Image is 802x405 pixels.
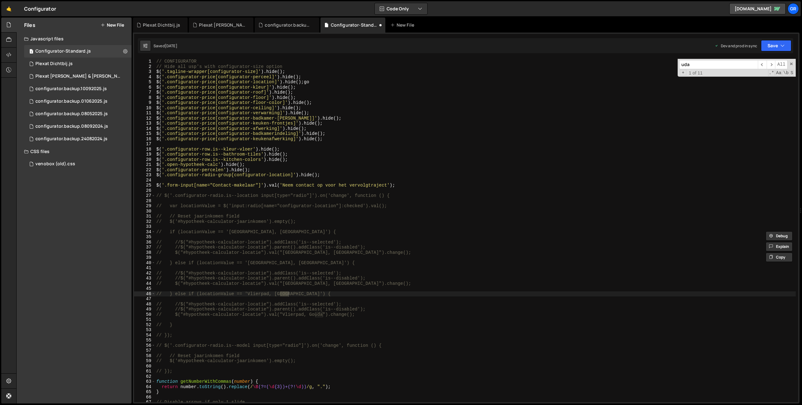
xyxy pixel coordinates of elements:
[134,157,155,162] div: 20
[758,60,767,69] span: ​
[134,307,155,312] div: 49
[729,3,786,14] a: [DOMAIN_NAME]
[761,40,791,51] button: Save
[134,141,155,147] div: 17
[199,22,246,28] div: Plexat [PERSON_NAME] & [PERSON_NAME].js
[35,136,107,142] div: configurator.backup.24082024.js
[134,121,155,126] div: 13
[134,234,155,240] div: 35
[134,353,155,359] div: 58
[766,253,793,262] button: Copy
[790,70,794,76] span: Search In Selection
[775,60,788,69] span: Alt-Enter
[134,358,155,364] div: 59
[154,43,177,49] div: Saved
[767,60,775,69] span: ​
[134,79,155,85] div: 5
[134,348,155,353] div: 57
[35,74,122,79] div: Plexat [PERSON_NAME] & [PERSON_NAME].js
[134,276,155,281] div: 43
[165,43,177,49] div: [DATE]
[134,167,155,173] div: 22
[134,178,155,183] div: 24
[331,22,378,28] div: Configurator-Standard.js
[134,64,155,69] div: 2
[134,312,155,317] div: 50
[134,198,155,204] div: 28
[134,395,155,400] div: 66
[134,379,155,384] div: 63
[35,161,75,167] div: venobox (old).css
[788,3,799,14] a: Gr
[134,286,155,291] div: 45
[35,49,91,54] div: Configurator-Standard.js
[134,369,155,374] div: 61
[134,209,155,214] div: 30
[134,95,155,100] div: 8
[134,384,155,390] div: 64
[134,245,155,250] div: 37
[24,58,132,70] div: 6838/44243.js
[24,45,132,58] div: 6838/13206.js
[1,1,17,16] a: 🤙
[24,133,132,145] div: 6838/20077.js
[134,333,155,338] div: 54
[134,374,155,379] div: 62
[134,131,155,136] div: 15
[134,136,155,142] div: 16
[134,219,155,224] div: 32
[134,172,155,178] div: 23
[134,338,155,343] div: 55
[134,152,155,157] div: 19
[24,83,132,95] div: 6838/46305.js
[134,126,155,131] div: 14
[24,5,56,13] div: Configurator
[35,111,108,117] div: configurator.backup.08052025.js
[134,291,155,297] div: 46
[134,260,155,266] div: 40
[17,33,132,45] div: Javascript files
[265,22,312,28] div: configurator.backup.10092025.js
[766,242,793,251] button: Explain
[134,296,155,302] div: 47
[680,70,686,76] span: Toggle Replace mode
[134,90,155,95] div: 7
[134,100,155,105] div: 9
[134,214,155,219] div: 31
[24,120,132,133] div: 6838/20949.js
[134,69,155,74] div: 3
[24,70,134,83] div: 6838/44032.js
[134,162,155,167] div: 21
[134,147,155,152] div: 18
[24,22,35,28] h2: Files
[143,22,180,28] div: Plexat Dichtbij.js
[134,224,155,229] div: 33
[134,116,155,121] div: 12
[134,265,155,271] div: 41
[134,281,155,286] div: 44
[390,22,417,28] div: New File
[134,327,155,333] div: 53
[101,23,124,28] button: New File
[35,124,108,129] div: configurator.backup.08092024.js
[134,183,155,188] div: 25
[768,70,775,76] span: RegExp Search
[35,61,73,67] div: Plexat Dichtbij.js
[783,70,789,76] span: Whole Word Search
[134,229,155,235] div: 34
[24,108,132,120] div: 6838/38770.js
[134,110,155,116] div: 11
[134,343,155,348] div: 56
[134,188,155,193] div: 26
[134,74,155,80] div: 4
[766,231,793,241] button: Debug
[35,99,107,104] div: configurator.backup.01062025.js
[134,105,155,111] div: 10
[375,3,427,14] button: Code Only
[134,203,155,209] div: 29
[134,389,155,395] div: 65
[134,85,155,90] div: 6
[134,59,155,64] div: 1
[134,271,155,276] div: 42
